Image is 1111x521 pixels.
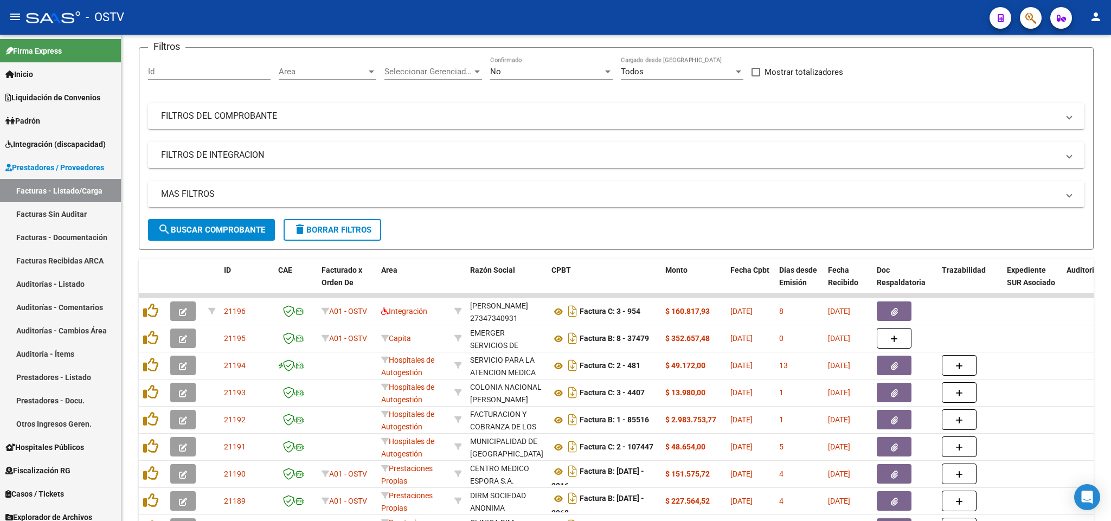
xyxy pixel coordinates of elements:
[9,10,22,23] mat-icon: menu
[220,259,274,306] datatable-header-cell: ID
[779,334,784,343] span: 0
[377,259,450,306] datatable-header-cell: Area
[828,334,850,343] span: [DATE]
[665,361,705,370] strong: $ 49.172,00
[284,219,381,241] button: Borrar Filtros
[470,300,543,323] div: 27347340931
[580,443,653,452] strong: Factura C: 2 - 107447
[824,259,872,306] datatable-header-cell: Fecha Recibido
[828,307,850,316] span: [DATE]
[828,361,850,370] span: [DATE]
[730,497,753,505] span: [DATE]
[730,469,753,478] span: [DATE]
[148,181,1084,207] mat-expansion-panel-header: MAS FILTROS
[547,259,661,306] datatable-header-cell: CPBT
[470,462,543,485] div: 30709648906
[1007,266,1055,287] span: Expediente SUR Asociado
[329,497,367,505] span: A01 - OSTV
[828,266,858,287] span: Fecha Recibido
[470,490,543,514] div: DIRM SOCIEDAD ANONIMA
[665,442,705,451] strong: $ 48.654,00
[86,5,124,29] span: - OSTV
[466,259,547,306] datatable-header-cell: Razón Social
[1003,259,1062,306] datatable-header-cell: Expediente SUR Asociado
[224,497,246,505] span: 21189
[381,383,434,404] span: Hospitales de Autogestión
[381,307,427,316] span: Integración
[730,361,753,370] span: [DATE]
[661,259,726,306] datatable-header-cell: Monto
[566,384,580,401] i: Descargar documento
[148,219,275,241] button: Buscar Comprobante
[329,334,367,343] span: A01 - OSTV
[877,266,926,287] span: Doc Respaldatoria
[161,110,1058,122] mat-panel-title: FILTROS DEL COMPROBANTE
[381,356,434,377] span: Hospitales de Autogestión
[293,223,306,236] mat-icon: delete
[5,488,64,500] span: Casos / Tickets
[730,415,753,424] span: [DATE]
[730,307,753,316] span: [DATE]
[1074,484,1100,510] div: Open Intercom Messenger
[566,303,580,320] i: Descargar documento
[828,388,850,397] span: [DATE]
[551,467,644,491] strong: Factura B: [DATE] - 3216
[5,138,106,150] span: Integración (discapacidad)
[470,462,543,487] div: CENTRO MEDICO ESPORA S.A.
[490,67,501,76] span: No
[5,68,33,80] span: Inicio
[580,389,645,397] strong: Factura C: 3 - 4407
[381,464,433,485] span: Prestaciones Propias
[775,259,824,306] datatable-header-cell: Días desde Emisión
[224,388,246,397] span: 21193
[470,354,543,403] div: SERVICIO PARA LA ATENCION MEDICA DE LA COMUNIDAD [PERSON_NAME]
[730,266,769,274] span: Fecha Cpbt
[381,334,411,343] span: Capita
[158,225,265,235] span: Buscar Comprobante
[5,162,104,173] span: Prestadores / Proveedores
[779,361,788,370] span: 13
[730,442,753,451] span: [DATE]
[828,442,850,451] span: [DATE]
[779,497,784,505] span: 4
[224,334,246,343] span: 21195
[317,259,377,306] datatable-header-cell: Facturado x Orden De
[580,335,649,343] strong: Factura B: 8 - 37479
[224,307,246,316] span: 21196
[730,334,753,343] span: [DATE]
[551,494,644,518] strong: Factura B: [DATE] - 3968
[148,142,1084,168] mat-expansion-panel-header: FILTROS DE INTEGRACION
[470,381,543,406] div: COLONIA NACIONAL [PERSON_NAME]
[148,39,185,54] h3: Filtros
[730,388,753,397] span: [DATE]
[665,388,705,397] strong: $ 13.980,00
[470,327,543,350] div: 30677512519
[470,435,543,472] div: MUNICIPALIDAD DE [GEOGRAPHIC_DATA][PERSON_NAME]
[665,415,716,424] strong: $ 2.983.753,77
[224,442,246,451] span: 21191
[566,490,580,507] i: Descargar documento
[5,115,40,127] span: Padrón
[937,259,1003,306] datatable-header-cell: Trazabilidad
[224,469,246,478] span: 21190
[148,103,1084,129] mat-expansion-panel-header: FILTROS DEL COMPROBANTE
[828,415,850,424] span: [DATE]
[279,67,367,76] span: Area
[293,225,371,235] span: Borrar Filtros
[381,437,434,458] span: Hospitales de Autogestión
[1089,10,1102,23] mat-icon: person
[566,330,580,347] i: Descargar documento
[779,469,784,478] span: 4
[329,307,367,316] span: A01 - OSTV
[161,188,1058,200] mat-panel-title: MAS FILTROS
[381,491,433,512] span: Prestaciones Propias
[158,223,171,236] mat-icon: search
[5,92,100,104] span: Liquidación de Convenios
[566,462,580,480] i: Descargar documento
[322,266,362,287] span: Facturado x Orden De
[779,442,784,451] span: 5
[470,408,543,431] div: 30715497456
[470,300,528,312] div: [PERSON_NAME]
[274,259,317,306] datatable-header-cell: CAE
[779,415,784,424] span: 1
